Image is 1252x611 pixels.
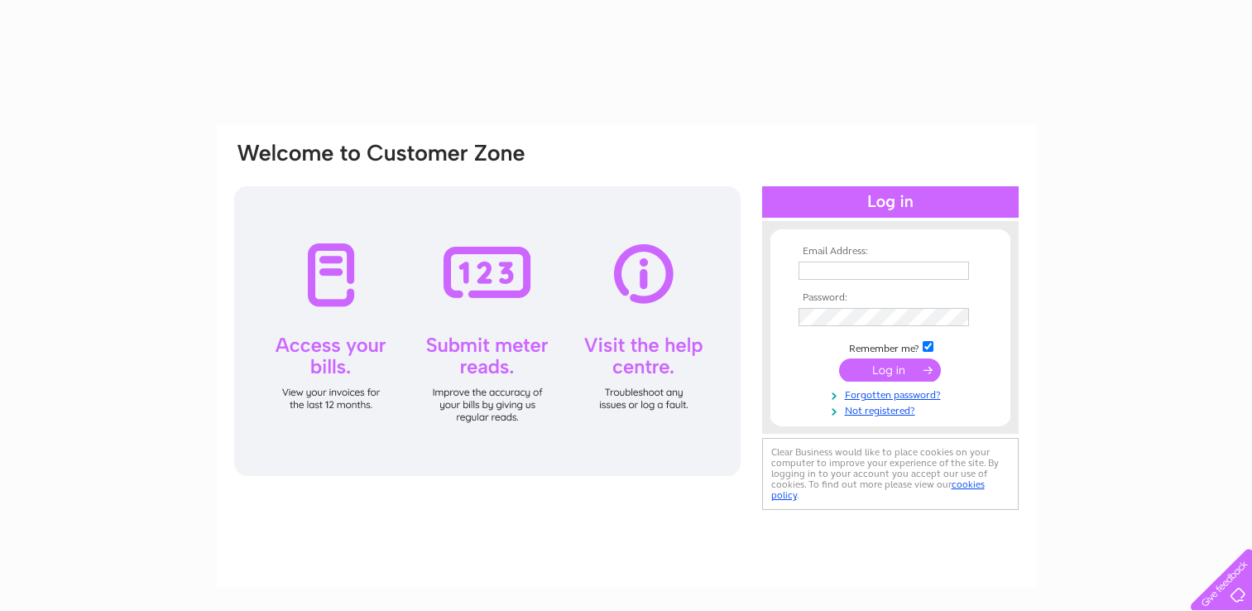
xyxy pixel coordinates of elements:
th: Email Address: [794,246,986,257]
div: Clear Business would like to place cookies on your computer to improve your experience of the sit... [762,438,1019,510]
a: Not registered? [799,402,986,417]
a: Forgotten password? [799,386,986,402]
td: Remember me? [794,339,986,355]
th: Password: [794,292,986,304]
input: Submit [839,358,941,382]
a: cookies policy [771,479,985,501]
